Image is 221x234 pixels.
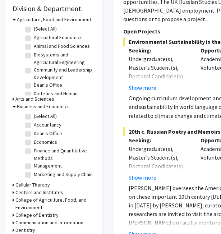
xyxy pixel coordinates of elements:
[15,196,95,211] h3: College of Agriculture, Food, and Environment
[17,103,70,110] h3: Business and Economics
[15,188,63,196] h3: Centers and Institutes
[34,81,62,89] label: Dean's Office
[15,181,50,188] h3: Cellular Therapy
[15,219,83,226] h3: Communication and Information
[34,42,90,50] label: Animal and Food Sciences
[15,95,54,103] h3: Arts and Sciences
[129,55,190,124] div: Undergraduate(s), Master's Student(s), Doctoral Candidate(s) (PhD, MD, DMD, PharmD, etc.), Postdo...
[15,211,59,219] h3: College of Dentistry
[34,129,62,137] label: Dean's Office
[129,136,190,144] p: Seeking:
[34,162,62,169] label: Management
[34,51,93,66] label: Biosystems and Agricultural Engineering
[34,34,83,41] label: Agricultural Economics
[5,202,31,229] iframe: Chat
[13,4,95,13] h2: Division & Department:
[129,173,156,182] button: Show more
[34,112,57,120] label: (Select All)
[34,121,61,128] label: Accountancy
[34,147,93,162] label: Finance and Quantitative Methods
[34,90,93,105] label: Dietetics and Human Nutrition
[34,66,93,81] label: Community and Leadership Development
[34,170,93,178] label: Marketing and Supply Chain
[129,46,190,55] p: Seeking:
[15,226,35,234] h3: Dentistry
[129,83,156,92] button: Show more
[17,16,91,23] h3: Agriculture, Food and Environment
[34,25,57,33] label: (Select All)
[129,144,190,213] div: Undergraduate(s), Master's Student(s), Doctoral Candidate(s) (PhD, MD, DMD, PharmD, etc.), Postdo...
[34,138,57,146] label: Economics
